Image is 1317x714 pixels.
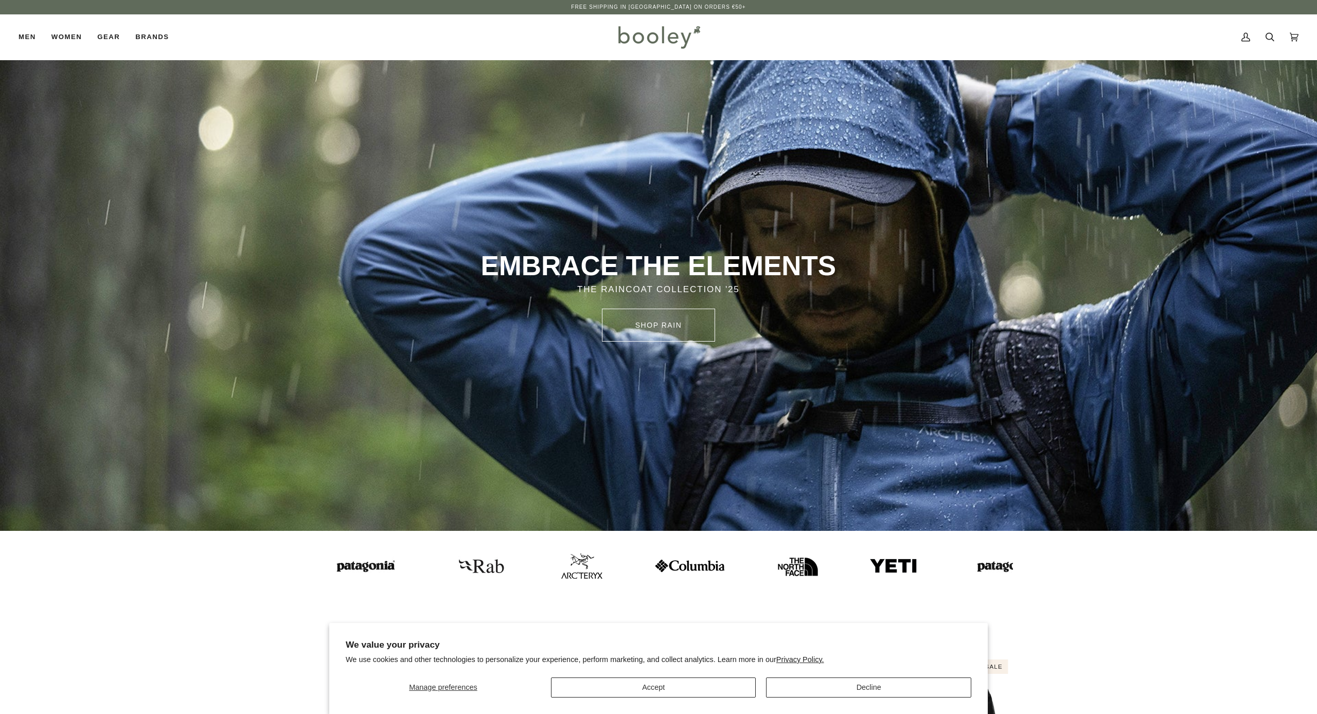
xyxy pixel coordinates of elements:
[551,677,756,698] button: Accept
[51,32,82,42] span: Women
[571,3,745,11] p: Free Shipping in [GEOGRAPHIC_DATA] on Orders €50+
[980,659,1008,674] div: Sale
[409,683,477,691] span: Manage preferences
[128,14,176,60] a: Brands
[346,639,971,650] h2: We value your privacy
[135,32,169,42] span: Brands
[252,249,1065,283] p: EMBRACE THE ELEMENTS
[19,32,36,42] span: Men
[44,14,90,60] a: Women
[776,655,824,664] a: Privacy Policy.
[90,14,128,60] a: Gear
[346,655,971,665] p: We use cookies and other technologies to personalize your experience, perform marketing, and coll...
[602,309,715,342] a: SHOP rain
[611,620,706,644] p: WOMENS JACKETS
[346,677,541,698] button: Manage preferences
[766,677,971,698] button: Decline
[97,32,120,42] span: Gear
[19,14,44,60] a: Men
[614,22,704,52] img: Booley
[252,283,1065,296] p: THE RAINCOAT COLLECTION '25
